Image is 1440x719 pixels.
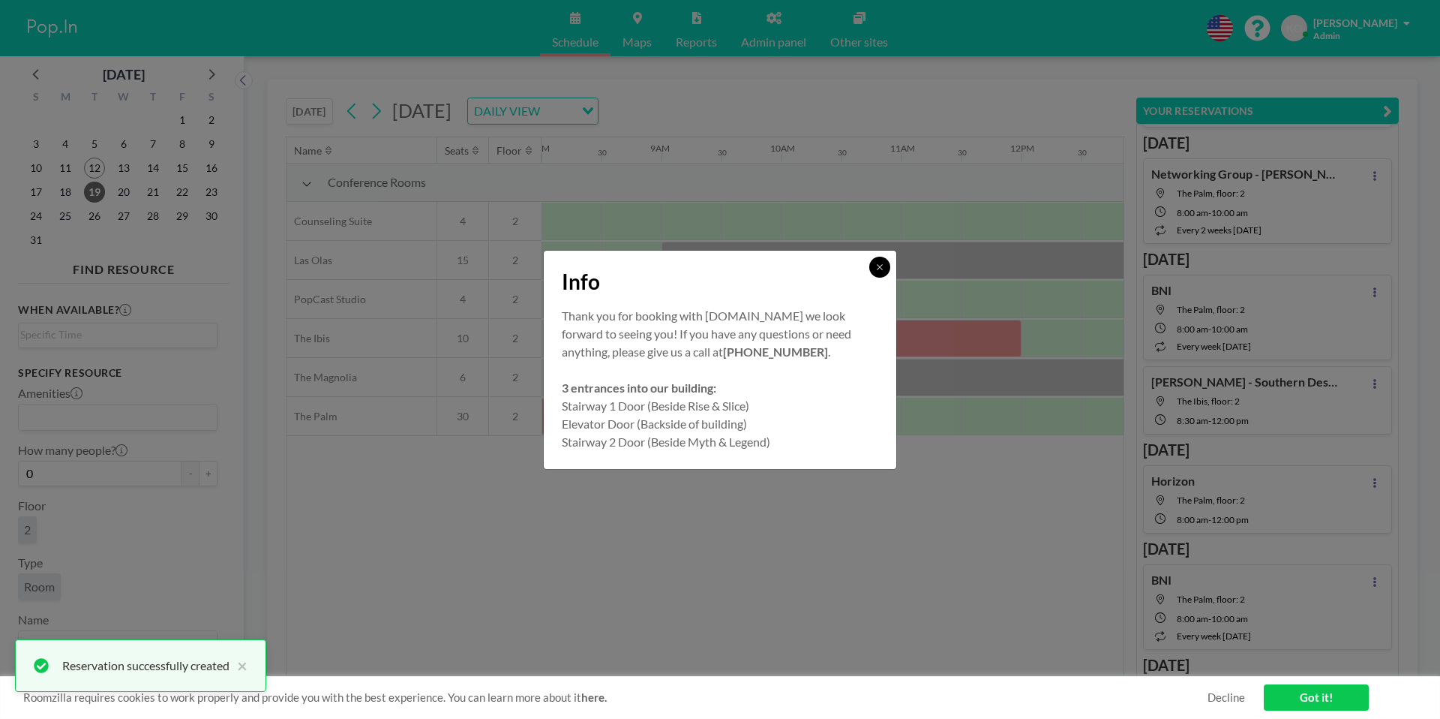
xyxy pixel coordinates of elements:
[562,397,878,415] p: Stairway 1 Door (Beside Rise & Slice)
[229,657,247,675] button: close
[23,690,1207,705] span: Roomzilla requires cookies to work properly and provide you with the best experience. You can lea...
[1264,684,1369,711] a: Got it!
[581,690,607,704] a: here.
[562,269,600,295] span: Info
[1207,690,1245,705] a: Decline
[562,433,878,451] p: Stairway 2 Door (Beside Myth & Legend)
[62,657,229,675] div: Reservation successfully created
[562,381,716,395] strong: 3 entrances into our building:
[562,307,878,361] p: Thank you for booking with [DOMAIN_NAME] we look forward to seeing you! If you have any questions...
[723,344,828,359] strong: [PHONE_NUMBER]
[562,415,878,433] p: Elevator Door (Backside of building)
